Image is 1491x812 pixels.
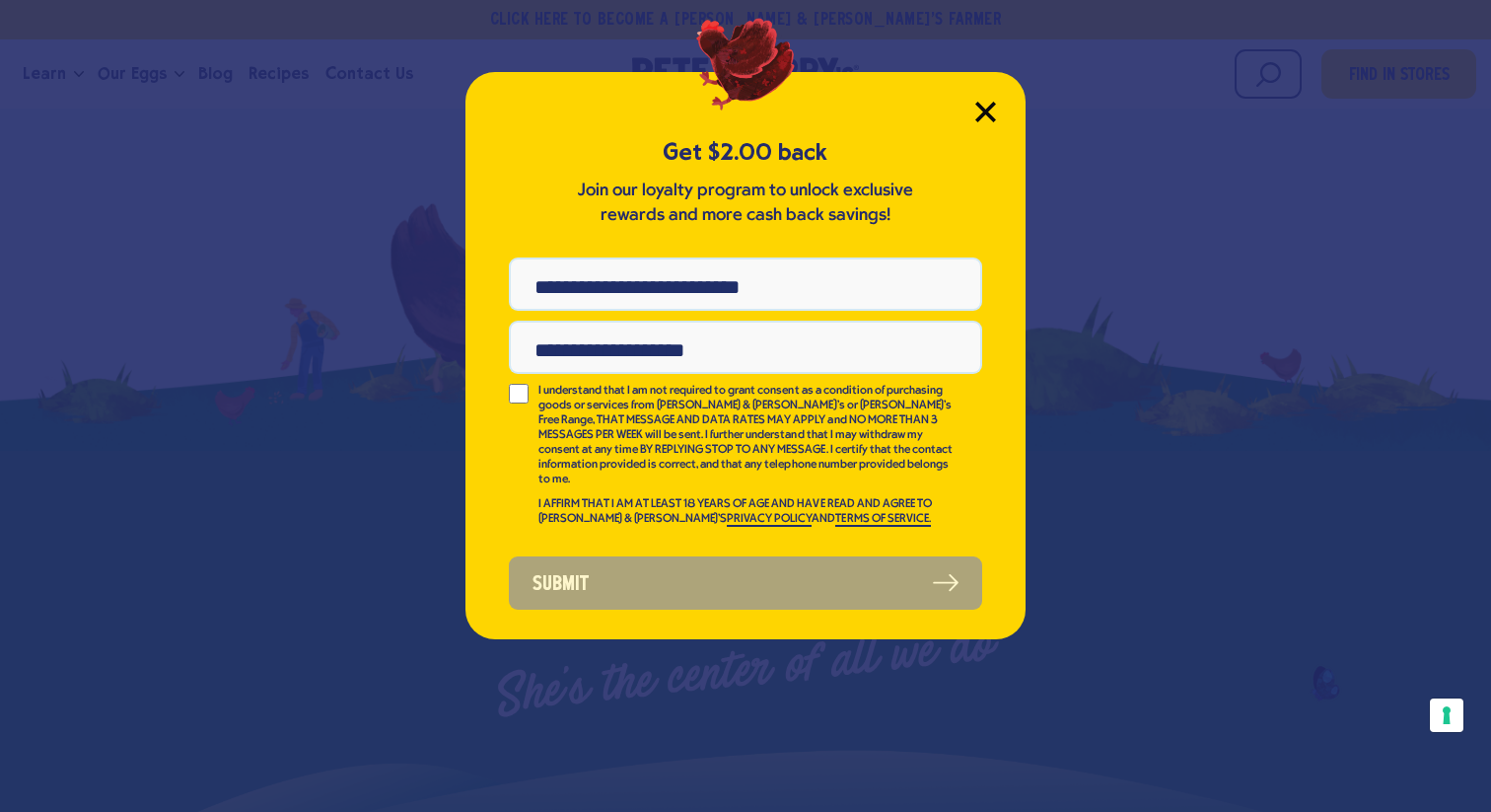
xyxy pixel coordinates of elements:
[573,179,918,228] p: Join our loyalty program to unlock exclusive rewards and more cash back savings!
[538,497,955,527] p: I AFFIRM THAT I AM AT LEAST 18 YEARS OF AGE AND HAVE READ AND AGREE TO [PERSON_NAME] & [PERSON_NA...
[509,136,982,169] h5: Get $2.00 back
[509,384,529,404] input: I understand that I am not required to grant consent as a condition of purchasing goods or servic...
[509,556,982,610] button: Submit
[975,102,996,122] button: Close Modal
[835,513,930,527] a: TERMS OF SERVICE.
[727,513,812,527] a: PRIVACY POLICY
[1430,699,1463,732] button: Your consent preferences for tracking technologies
[538,384,955,487] p: I understand that I am not required to grant consent as a condition of purchasing goods or servic...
